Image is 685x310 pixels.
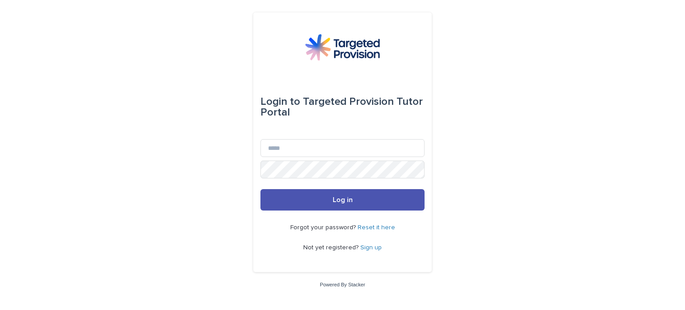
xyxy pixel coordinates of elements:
[333,196,353,203] span: Log in
[320,282,365,287] a: Powered By Stacker
[260,96,300,107] span: Login to
[260,189,425,211] button: Log in
[303,244,360,251] span: Not yet registered?
[305,34,380,61] img: M5nRWzHhSzIhMunXDL62
[358,224,395,231] a: Reset it here
[290,224,358,231] span: Forgot your password?
[360,244,382,251] a: Sign up
[260,89,425,125] div: Targeted Provision Tutor Portal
